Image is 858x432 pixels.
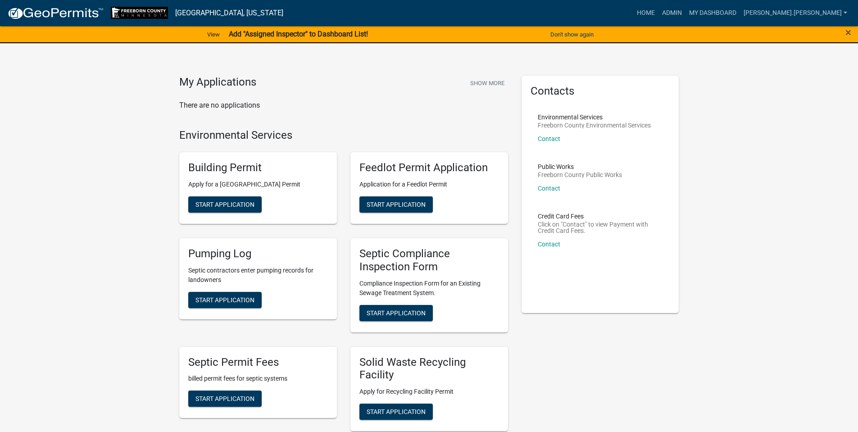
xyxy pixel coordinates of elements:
[367,408,426,415] span: Start Application
[359,279,499,298] p: Compliance Inspection Form for an Existing Sewage Treatment System.
[195,296,254,303] span: Start Application
[740,5,851,22] a: [PERSON_NAME].[PERSON_NAME]
[538,135,560,142] a: Contact
[204,27,223,42] a: View
[538,241,560,248] a: Contact
[658,5,685,22] a: Admin
[179,76,256,89] h4: My Applications
[538,164,622,170] p: Public Works
[359,387,499,396] p: Apply for Recycling Facility Permit
[195,395,254,402] span: Start Application
[359,180,499,189] p: Application for a Feedlot Permit
[538,122,651,128] p: Freeborn County Environmental Services
[359,404,433,420] button: Start Application
[531,85,670,98] h5: Contacts
[538,213,663,219] p: Credit Card Fees
[188,180,328,189] p: Apply for a [GEOGRAPHIC_DATA] Permit
[467,76,508,91] button: Show More
[188,391,262,407] button: Start Application
[188,196,262,213] button: Start Application
[188,161,328,174] h5: Building Permit
[111,7,168,19] img: Freeborn County, Minnesota
[845,27,851,38] button: Close
[188,356,328,369] h5: Septic Permit Fees
[188,247,328,260] h5: Pumping Log
[179,129,508,142] h4: Environmental Services
[188,266,328,285] p: Septic contractors enter pumping records for landowners
[633,5,658,22] a: Home
[367,201,426,208] span: Start Application
[229,30,368,38] strong: Add "Assigned Inspector" to Dashboard List!
[538,221,663,234] p: Click on "Contact" to view Payment with Credit Card Fees.
[359,196,433,213] button: Start Application
[359,305,433,321] button: Start Application
[195,201,254,208] span: Start Application
[188,292,262,308] button: Start Application
[179,100,508,111] p: There are no applications
[359,161,499,174] h5: Feedlot Permit Application
[547,27,597,42] button: Don't show again
[359,247,499,273] h5: Septic Compliance Inspection Form
[188,374,328,383] p: billed permit fees for septic systems
[538,185,560,192] a: Contact
[175,5,283,21] a: [GEOGRAPHIC_DATA], [US_STATE]
[845,26,851,39] span: ×
[538,114,651,120] p: Environmental Services
[359,356,499,382] h5: Solid Waste Recycling Facility
[685,5,740,22] a: My Dashboard
[538,172,622,178] p: Freeborn County Public Works
[367,309,426,316] span: Start Application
